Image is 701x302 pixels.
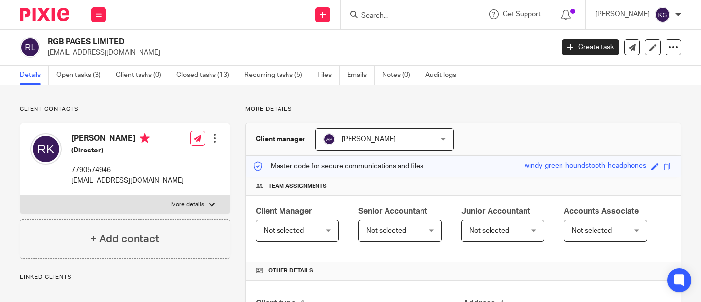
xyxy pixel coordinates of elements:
i: Primary [140,133,150,143]
a: Details [20,66,49,85]
img: svg%3E [655,7,670,23]
span: Team assignments [268,182,327,190]
span: Other details [268,267,313,275]
img: svg%3E [30,133,62,165]
img: Pixie [20,8,69,21]
span: Senior Accountant [358,207,427,215]
span: Not selected [264,227,304,234]
a: Audit logs [425,66,463,85]
span: Junior Accountant [461,207,530,215]
p: More details [171,201,204,209]
input: Search [360,12,449,21]
span: [PERSON_NAME] [342,136,396,143]
span: Accounts Associate [564,207,639,215]
span: Client Manager [256,207,312,215]
p: 7790574946 [71,165,184,175]
a: Client tasks (0) [116,66,169,85]
h4: + Add contact [90,231,159,247]
a: Open tasks (3) [56,66,108,85]
a: Notes (0) [382,66,418,85]
p: Master code for secure communications and files [253,161,423,171]
img: svg%3E [20,37,40,58]
p: Linked clients [20,273,230,281]
div: windy-green-houndstooth-headphones [525,161,646,172]
a: Closed tasks (13) [176,66,237,85]
img: svg%3E [323,133,335,145]
a: Files [317,66,340,85]
span: Not selected [572,227,612,234]
h2: RGB PAGES LIMITED [48,37,447,47]
a: Emails [347,66,375,85]
p: [EMAIL_ADDRESS][DOMAIN_NAME] [48,48,547,58]
h3: Client manager [256,134,306,144]
p: [EMAIL_ADDRESS][DOMAIN_NAME] [71,176,184,186]
p: [PERSON_NAME] [596,9,650,19]
h5: (Director) [71,146,184,155]
p: More details [245,105,681,113]
span: Not selected [469,227,509,234]
span: Not selected [366,227,406,234]
a: Recurring tasks (5) [245,66,310,85]
span: Get Support [503,11,541,18]
h4: [PERSON_NAME] [71,133,184,146]
a: Create task [562,39,619,55]
p: Client contacts [20,105,230,113]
